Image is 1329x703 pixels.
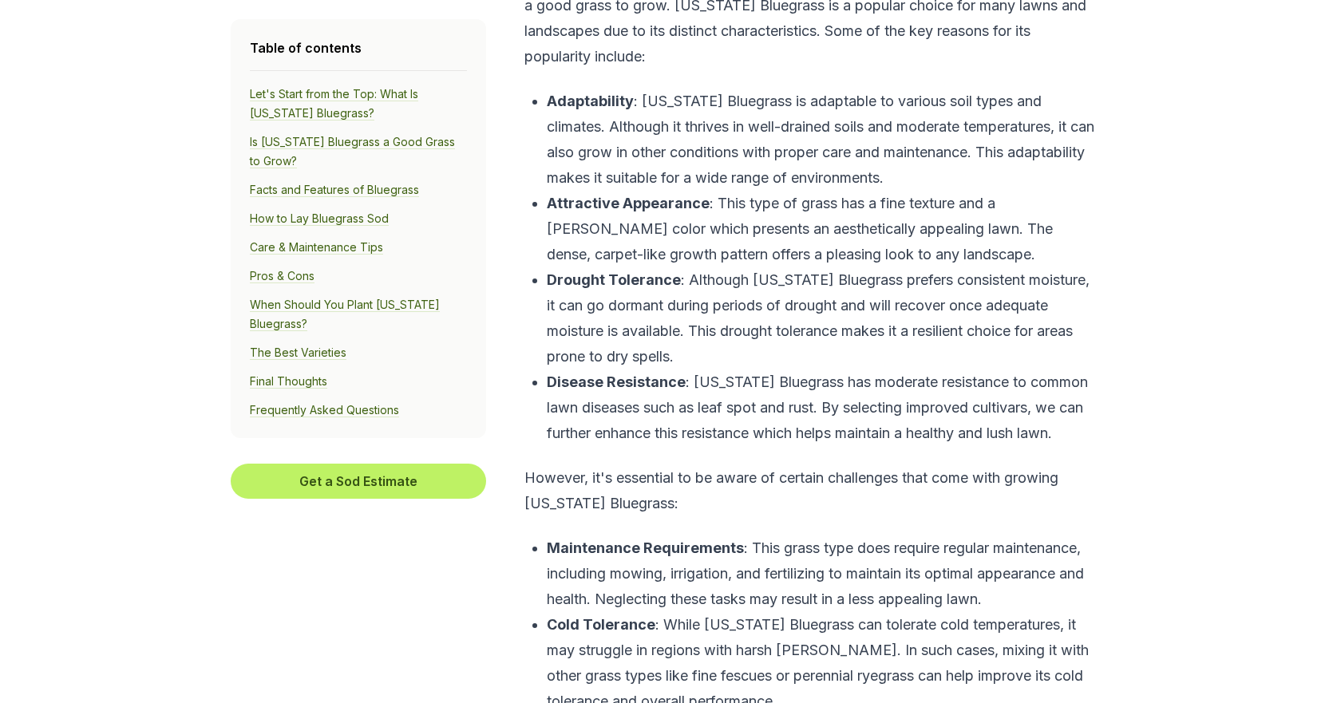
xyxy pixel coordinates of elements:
[250,374,327,389] a: Final Thoughts
[547,535,1095,612] p: : This grass type does require regular maintenance, including mowing, irrigation, and fertilizing...
[250,183,419,197] a: Facts and Features of Bluegrass
[547,195,710,211] b: Attractive Appearance
[231,464,486,499] button: Get a Sod Estimate
[547,267,1095,369] p: : Although [US_STATE] Bluegrass prefers consistent moisture, it can go dormant during periods of ...
[250,135,455,168] a: Is [US_STATE] Bluegrass a Good Grass to Grow?
[547,271,681,288] b: Drought Tolerance
[547,539,744,556] b: Maintenance Requirements
[250,87,418,120] a: Let's Start from the Top: What Is [US_STATE] Bluegrass?
[250,240,383,255] a: Care & Maintenance Tips
[547,369,1095,446] p: : [US_STATE] Bluegrass has moderate resistance to common lawn diseases such as leaf spot and rust...
[547,191,1095,267] p: : This type of grass has a fine texture and a [PERSON_NAME] color which presents an aesthetically...
[250,269,314,283] a: Pros & Cons
[547,93,634,109] b: Adaptability
[547,373,686,390] b: Disease Resistance
[547,616,655,633] b: Cold Tolerance
[250,346,346,360] a: The Best Varieties
[524,465,1095,516] p: However, it's essential to be aware of certain challenges that come with growing [US_STATE] Blueg...
[250,211,389,226] a: How to Lay Bluegrass Sod
[250,38,467,57] h4: Table of contents
[250,298,440,331] a: When Should You Plant [US_STATE] Bluegrass?
[250,403,399,417] a: Frequently Asked Questions
[547,89,1095,191] p: : [US_STATE] Bluegrass is adaptable to various soil types and climates. Although it thrives in we...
